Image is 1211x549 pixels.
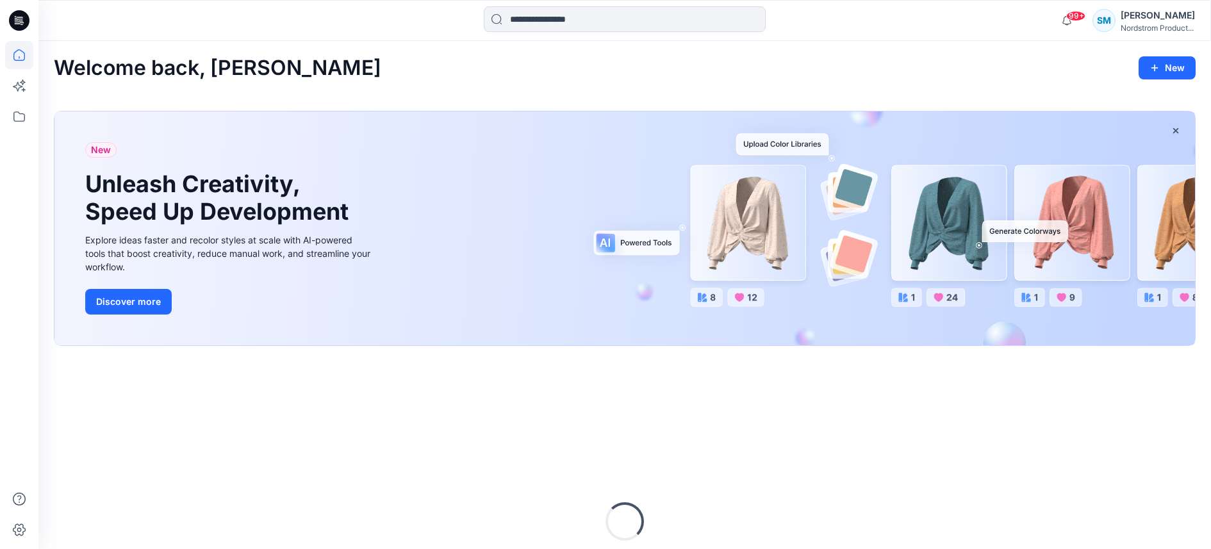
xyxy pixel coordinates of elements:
[85,289,172,315] button: Discover more
[91,142,111,158] span: New
[54,56,381,80] h2: Welcome back, [PERSON_NAME]
[85,170,354,225] h1: Unleash Creativity, Speed Up Development
[1066,11,1085,21] span: 99+
[1139,56,1196,79] button: New
[1121,8,1195,23] div: [PERSON_NAME]
[85,233,374,274] div: Explore ideas faster and recolor styles at scale with AI-powered tools that boost creativity, red...
[1092,9,1116,32] div: SM
[1121,23,1195,33] div: Nordstrom Product...
[85,289,374,315] a: Discover more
